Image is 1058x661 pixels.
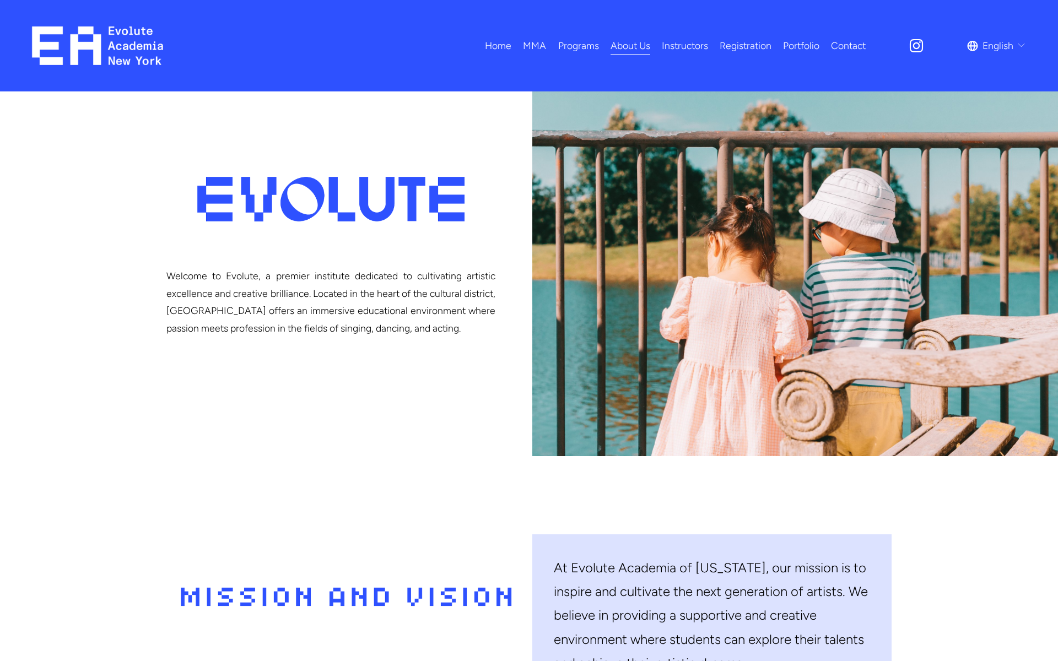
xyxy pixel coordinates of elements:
[485,36,511,55] a: Home
[558,36,599,55] a: folder dropdown
[523,36,546,55] a: folder dropdown
[720,36,771,55] a: Registration
[967,36,1027,55] div: language picker
[558,37,599,55] span: Programs
[611,36,650,55] a: About Us
[983,37,1013,55] span: English
[523,37,546,55] span: MMA
[831,36,866,55] a: Contact
[662,36,708,55] a: Instructors
[908,37,925,54] a: Instagram
[32,26,164,65] img: EA
[783,36,819,55] a: Portfolio
[166,267,496,337] p: Welcome to Evolute, a premier institute dedicated to cultivating artistic excellence and creative...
